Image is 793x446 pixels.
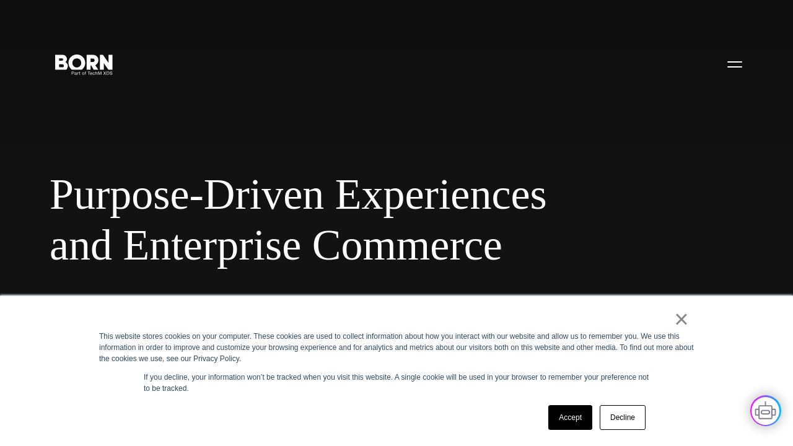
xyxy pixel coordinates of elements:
a: × [674,313,689,325]
a: Accept [548,405,592,430]
span: and Enterprise Commerce [50,220,743,271]
p: If you decline, your information won’t be tracked when you visit this website. A single cookie wi... [144,372,649,394]
button: Open [719,50,751,78]
div: This website stores cookies on your computer. These cookies are used to collect information about... [99,331,694,364]
span: Purpose-Driven Experiences [50,169,743,220]
a: Decline [600,405,646,430]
